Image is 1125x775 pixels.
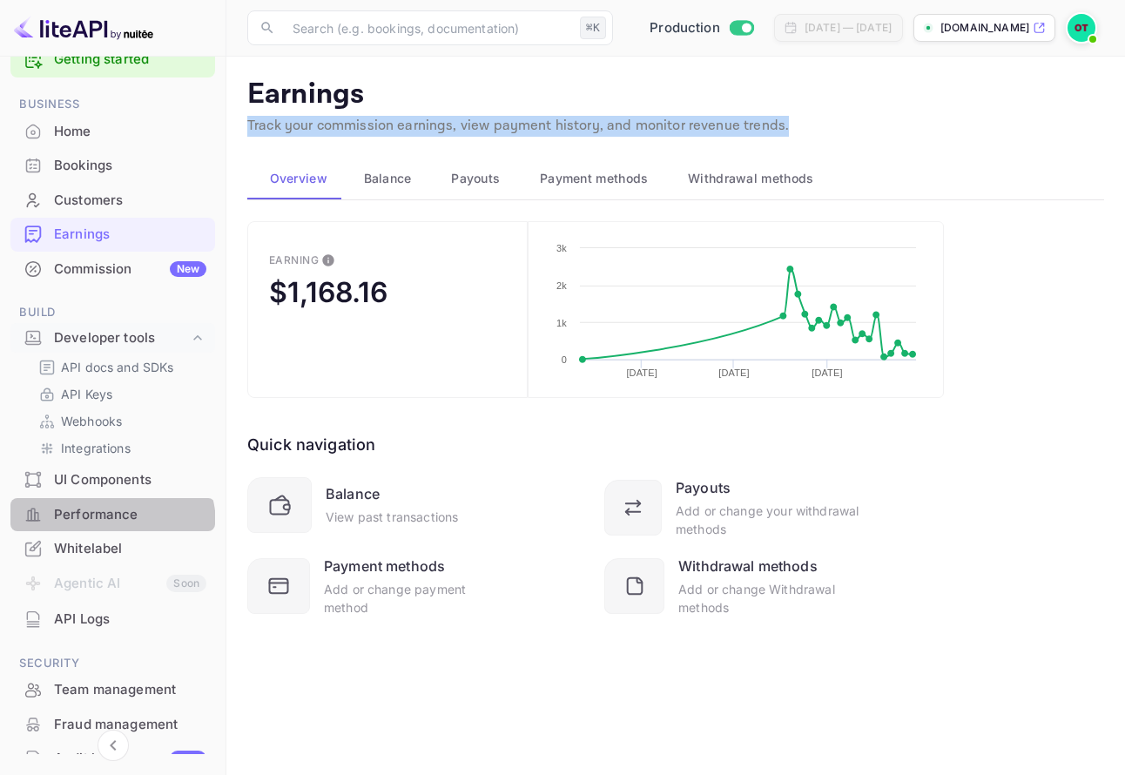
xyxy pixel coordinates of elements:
[38,358,201,376] a: API docs and SDKs
[54,328,189,348] div: Developer tools
[314,246,342,274] button: This is the amount of confirmed commission that will be paid to you on the next scheduled deposit
[10,149,215,181] a: Bookings
[676,477,731,498] div: Payouts
[812,367,842,378] text: [DATE]
[38,439,201,457] a: Integrations
[54,259,206,280] div: Commission
[10,184,215,216] a: Customers
[556,318,567,328] text: 1k
[556,243,567,253] text: 3k
[247,433,375,456] div: Quick navigation
[61,358,174,376] p: API docs and SDKs
[643,18,760,38] div: Switch to Sandbox mode
[626,367,657,378] text: [DATE]
[718,367,749,378] text: [DATE]
[54,122,206,142] div: Home
[31,408,208,434] div: Webhooks
[98,730,129,761] button: Collapse navigation
[54,610,206,630] div: API Logs
[556,280,567,291] text: 2k
[10,115,215,147] a: Home
[561,354,566,365] text: 0
[10,218,215,252] div: Earnings
[54,50,206,70] a: Getting started
[10,742,215,774] a: Audit logsNew
[10,253,215,285] a: CommissionNew
[324,556,445,576] div: Payment methods
[678,556,818,576] div: Withdrawal methods
[676,502,860,538] div: Add or change your withdrawal methods
[10,708,215,742] div: Fraud management
[54,680,206,700] div: Team management
[10,673,215,705] a: Team management
[54,539,206,559] div: Whitelabel
[247,158,1104,199] div: scrollable auto tabs example
[54,156,206,176] div: Bookings
[10,708,215,740] a: Fraud management
[678,580,860,617] div: Add or change Withdrawal methods
[54,191,206,211] div: Customers
[61,412,122,430] p: Webhooks
[10,673,215,707] div: Team management
[282,10,573,45] input: Search (e.g. bookings, documentation)
[61,385,112,403] p: API Keys
[10,532,215,566] div: Whitelabel
[10,603,215,635] a: API Logs
[10,463,215,497] div: UI Components
[54,225,206,245] div: Earnings
[650,18,720,38] span: Production
[580,17,606,39] div: ⌘K
[247,116,1104,137] p: Track your commission earnings, view payment history, and monitor revenue trends.
[170,261,206,277] div: New
[451,168,500,189] span: Payouts
[269,253,319,266] div: Earning
[10,184,215,218] div: Customers
[326,508,458,526] div: View past transactions
[38,385,201,403] a: API Keys
[540,168,649,189] span: Payment methods
[270,168,327,189] span: Overview
[38,412,201,430] a: Webhooks
[805,20,892,36] div: [DATE] — [DATE]
[54,505,206,525] div: Performance
[10,95,215,114] span: Business
[688,168,813,189] span: Withdrawal methods
[1068,14,1095,42] img: Oussama Tali
[10,463,215,495] a: UI Components
[10,149,215,183] div: Bookings
[10,654,215,673] span: Security
[54,715,206,735] div: Fraud management
[324,580,503,617] div: Add or change payment method
[940,20,1029,36] p: [DOMAIN_NAME]
[247,77,1104,112] p: Earnings
[10,253,215,286] div: CommissionNew
[10,498,215,532] div: Performance
[170,751,206,766] div: New
[61,439,131,457] p: Integrations
[31,435,208,461] div: Integrations
[31,354,208,380] div: API docs and SDKs
[10,115,215,149] div: Home
[10,498,215,530] a: Performance
[54,749,206,769] div: Audit logs
[54,470,206,490] div: UI Components
[10,42,215,77] div: Getting started
[247,221,528,398] button: EarningThis is the amount of confirmed commission that will be paid to you on the next scheduled ...
[10,603,215,637] div: API Logs
[364,168,412,189] span: Balance
[326,483,380,504] div: Balance
[10,303,215,322] span: Build
[31,381,208,407] div: API Keys
[10,532,215,564] a: Whitelabel
[10,323,215,354] div: Developer tools
[10,218,215,250] a: Earnings
[14,14,153,42] img: LiteAPI logo
[269,275,387,309] div: $1,168.16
